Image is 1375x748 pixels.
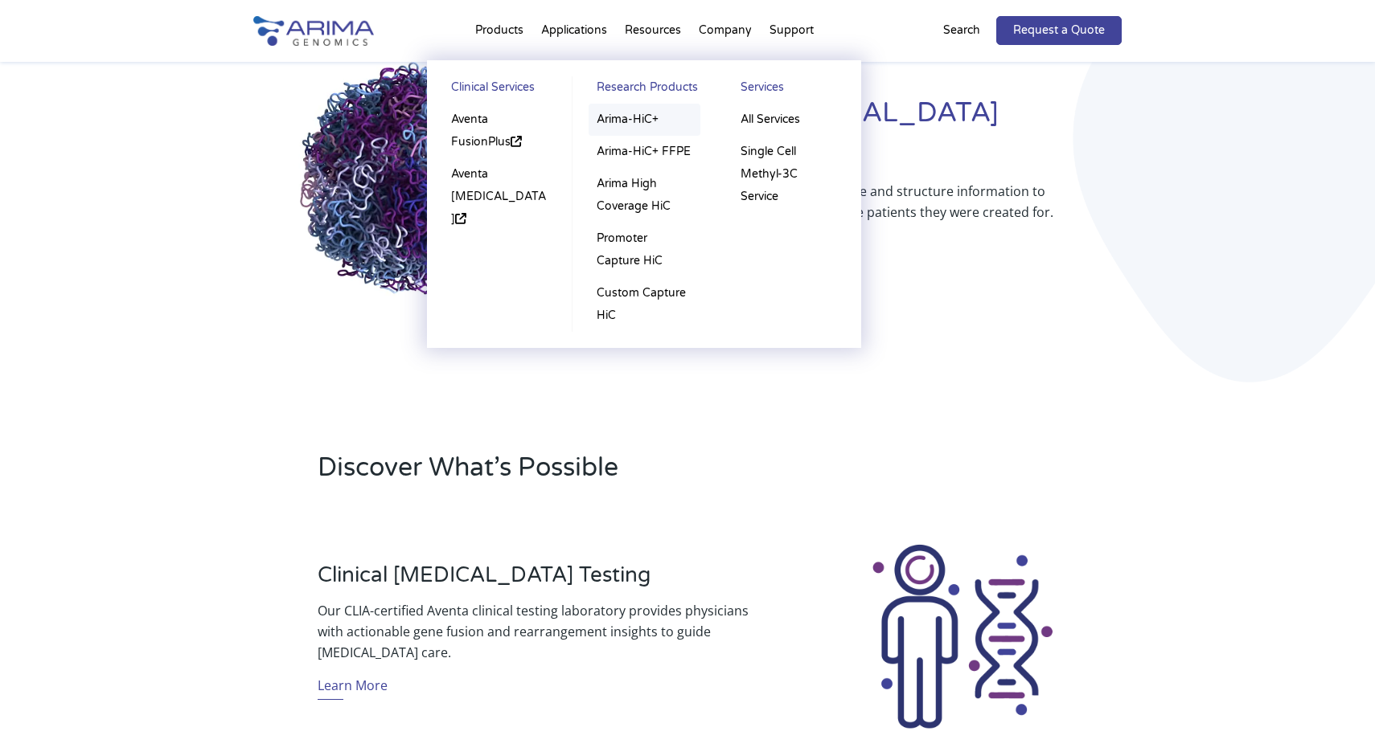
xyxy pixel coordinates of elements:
iframe: Chat Widget [1295,671,1375,748]
a: Aventa [MEDICAL_DATA] [443,158,556,235]
p: Search [943,20,980,41]
a: Single Cell Methyl-3C Service [733,136,845,213]
a: Custom Capture HiC [589,277,700,332]
h1: Redefining [MEDICAL_DATA] Diagnostics [611,95,1122,181]
a: Aventa FusionPlus [443,104,556,158]
a: Arima-HiC+ [589,104,700,136]
p: Our CLIA-certified Aventa clinical testing laboratory provides physicians with actionable gene fu... [318,600,755,663]
a: Promoter Capture HiC [589,223,700,277]
h3: Clinical [MEDICAL_DATA] Testing [318,562,755,600]
a: Research Products [589,76,700,104]
img: Arima-Genomics-logo [253,16,374,46]
h2: Discover What’s Possible [318,450,893,498]
a: Services [733,76,845,104]
a: Request a Quote [996,16,1122,45]
img: Clinical Testing Icon [867,542,1058,733]
a: Clinical Services [443,76,556,104]
a: Arima High Coverage HiC [589,168,700,223]
a: All Services [733,104,845,136]
a: Arima-HiC+ FFPE [589,136,700,168]
a: Learn More [318,675,388,700]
